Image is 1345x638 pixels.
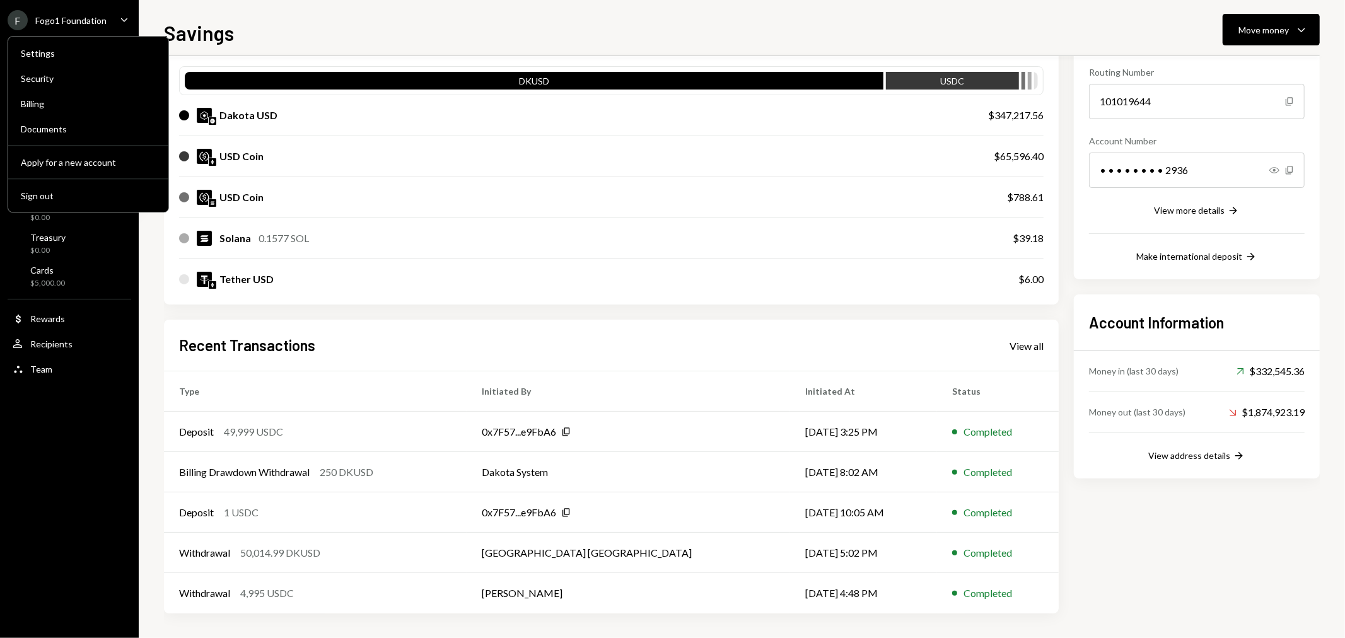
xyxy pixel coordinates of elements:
[21,124,156,134] div: Documents
[8,307,131,330] a: Rewards
[13,92,163,115] a: Billing
[8,357,131,380] a: Team
[790,533,937,573] td: [DATE] 5:02 PM
[197,231,212,246] img: SOL
[467,371,790,412] th: Initiated By
[240,545,320,560] div: 50,014.99 DKUSD
[467,452,790,492] td: Dakota System
[964,586,1012,601] div: Completed
[30,212,67,223] div: $0.00
[964,424,1012,439] div: Completed
[1089,312,1305,333] h2: Account Information
[179,545,230,560] div: Withdrawal
[8,261,131,291] a: Cards$5,000.00
[994,149,1044,164] div: $65,596.40
[240,586,294,601] div: 4,995 USDC
[197,272,212,287] img: USDT
[1010,339,1044,352] a: View all
[482,505,556,520] div: 0x7F57...e9FbA6
[219,190,264,205] div: USD Coin
[1148,450,1230,461] div: View address details
[1007,190,1044,205] div: $788.61
[8,332,131,355] a: Recipients
[13,42,163,64] a: Settings
[209,281,216,289] img: ethereum-mainnet
[1237,364,1305,379] div: $332,545.36
[179,465,310,480] div: Billing Drawdown Withdrawal
[197,108,212,123] img: DKUSD
[219,108,277,123] div: Dakota USD
[320,465,373,480] div: 250 DKUSD
[13,151,163,174] button: Apply for a new account
[179,586,230,601] div: Withdrawal
[937,371,1059,412] th: Status
[988,108,1044,123] div: $347,217.56
[1018,272,1044,287] div: $6.00
[1154,204,1240,218] button: View more details
[1013,231,1044,246] div: $39.18
[1154,205,1225,216] div: View more details
[197,190,212,205] img: USDC
[13,67,163,90] a: Security
[21,190,156,201] div: Sign out
[209,199,216,207] img: solana-mainnet
[30,313,65,324] div: Rewards
[1148,449,1245,463] button: View address details
[467,533,790,573] td: [GEOGRAPHIC_DATA] [GEOGRAPHIC_DATA]
[1089,134,1305,148] div: Account Number
[790,492,937,533] td: [DATE] 10:05 AM
[790,452,937,492] td: [DATE] 8:02 AM
[259,231,309,246] div: 0.1577 SOL
[8,10,28,30] div: F
[179,335,315,356] h2: Recent Transactions
[185,74,883,92] div: DKUSD
[964,465,1012,480] div: Completed
[30,232,66,243] div: Treasury
[1089,66,1305,79] div: Routing Number
[1223,14,1320,45] button: Move money
[790,412,937,452] td: [DATE] 3:25 PM
[21,73,156,84] div: Security
[209,117,216,125] img: base-mainnet
[964,545,1012,560] div: Completed
[1229,405,1305,420] div: $1,874,923.19
[30,265,65,275] div: Cards
[1089,153,1305,188] div: • • • • • • • • 2936
[30,339,73,349] div: Recipients
[1238,23,1289,37] div: Move money
[30,364,52,374] div: Team
[21,157,156,168] div: Apply for a new account
[179,505,214,520] div: Deposit
[219,272,274,287] div: Tether USD
[164,371,467,412] th: Type
[209,158,216,166] img: ethereum-mainnet
[790,573,937,613] td: [DATE] 4:48 PM
[886,74,1019,92] div: USDC
[1089,405,1185,419] div: Money out (last 30 days)
[30,245,66,256] div: $0.00
[13,117,163,140] a: Documents
[21,48,156,59] div: Settings
[219,149,264,164] div: USD Coin
[30,278,65,289] div: $5,000.00
[1089,84,1305,119] div: 101019644
[224,505,259,520] div: 1 USDC
[35,15,107,26] div: Fogo1 Foundation
[197,149,212,164] img: USDC
[179,424,214,439] div: Deposit
[790,371,937,412] th: Initiated At
[964,505,1012,520] div: Completed
[164,20,234,45] h1: Savings
[482,424,556,439] div: 0x7F57...e9FbA6
[8,228,131,258] a: Treasury$0.00
[1136,251,1242,262] div: Make international deposit
[224,424,283,439] div: 49,999 USDC
[219,231,251,246] div: Solana
[467,573,790,613] td: [PERSON_NAME]
[1010,340,1044,352] div: View all
[13,185,163,207] button: Sign out
[1089,364,1179,378] div: Money in (last 30 days)
[1136,250,1257,264] button: Make international deposit
[21,98,156,109] div: Billing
